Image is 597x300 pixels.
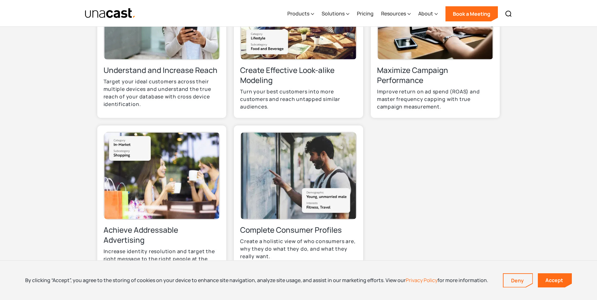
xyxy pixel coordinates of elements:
p: Improve return on ad spend (ROAS) and master frequency capping with true campaign measurement. [377,88,494,110]
a: Pricing [357,1,374,27]
h3: Complete Consumer Profiles [240,225,357,235]
a: Privacy Policy [406,277,437,284]
img: two young women drinking coffee at a cafe after shopping. category in-market. subcategory shopping. [104,132,220,220]
h3: Maximize Campaign Performance [377,65,494,85]
div: About [418,10,433,17]
p: Turn your best customers into more customers and reach untapped similar audiences. [240,88,357,110]
div: Products [287,10,309,17]
div: Solutions [322,1,349,27]
div: Solutions [322,10,345,17]
a: Accept [538,273,572,287]
div: Resources [381,1,411,27]
p: Increase identity resolution and target the right message to the right people at the right time. [104,247,220,270]
h3: Create Effective Look-alike Modeling [240,65,357,85]
div: Products [287,1,314,27]
a: Book a Meeting [445,6,498,21]
div: About [418,1,438,27]
div: Resources [381,10,406,17]
img: Unacast text logo [85,8,136,19]
p: Create a holistic view of who consumers are, why they do what they do, and what they really want. [240,237,357,260]
a: home [85,8,136,19]
img: Man looking out a bus route map. demographic young unmarried man. interests fitness and travel. [240,132,357,220]
a: Deny [504,274,532,287]
div: By clicking “Accept”, you agree to the storing of cookies on your device to enhance site navigati... [25,277,488,284]
h3: Achieve Addressable Advertising [104,225,220,245]
h3: Understand and Increase Reach [104,65,220,75]
img: Search icon [505,10,512,18]
p: Target your ideal customers across their multiple devices and understand the true reach of your d... [104,78,220,108]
